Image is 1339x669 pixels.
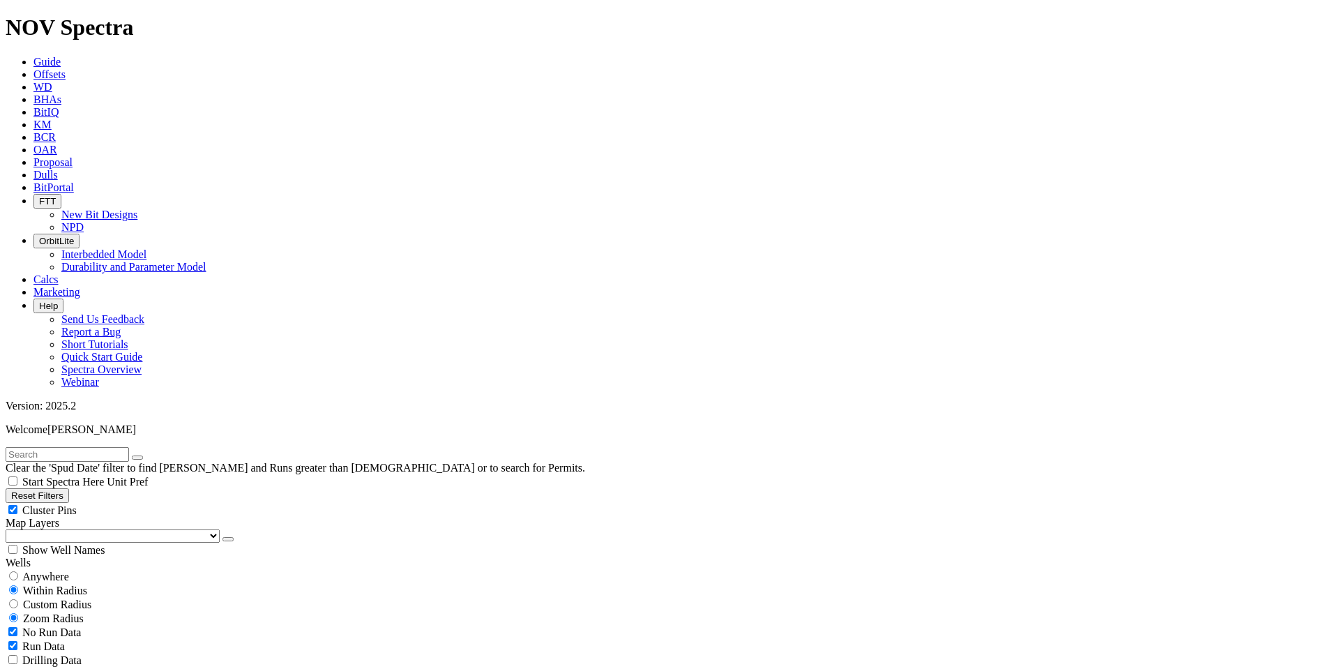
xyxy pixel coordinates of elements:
[6,517,59,529] span: Map Layers
[22,544,105,556] span: Show Well Names
[61,326,121,338] a: Report a Bug
[33,169,58,181] a: Dulls
[22,626,81,638] span: No Run Data
[22,476,104,488] span: Start Spectra Here
[61,313,144,325] a: Send Us Feedback
[39,196,56,206] span: FTT
[33,181,74,193] a: BitPortal
[33,131,56,143] a: BCR
[61,248,146,260] a: Interbedded Model
[61,221,84,233] a: NPD
[6,447,129,462] input: Search
[61,363,142,375] a: Spectra Overview
[22,654,82,666] span: Drilling Data
[61,209,137,220] a: New Bit Designs
[39,236,74,246] span: OrbitLite
[33,106,59,118] a: BitIQ
[47,423,136,435] span: [PERSON_NAME]
[107,476,148,488] span: Unit Pref
[33,81,52,93] a: WD
[33,156,73,168] a: Proposal
[33,56,61,68] a: Guide
[22,504,77,516] span: Cluster Pins
[33,93,61,105] a: BHAs
[23,585,87,596] span: Within Radius
[6,423,1333,436] p: Welcome
[23,599,91,610] span: Custom Radius
[61,351,142,363] a: Quick Start Guide
[33,144,57,156] a: OAR
[61,376,99,388] a: Webinar
[33,273,59,285] a: Calcs
[61,261,206,273] a: Durability and Parameter Model
[6,462,585,474] span: Clear the 'Spud Date' filter to find [PERSON_NAME] and Runs greater than [DEMOGRAPHIC_DATA] or to...
[33,299,63,313] button: Help
[6,488,69,503] button: Reset Filters
[6,400,1333,412] div: Version: 2025.2
[33,194,61,209] button: FTT
[6,557,1333,569] div: Wells
[39,301,58,311] span: Help
[23,612,84,624] span: Zoom Radius
[8,476,17,486] input: Start Spectra Here
[61,338,128,350] a: Short Tutorials
[33,68,66,80] a: Offsets
[22,571,69,582] span: Anywhere
[22,640,65,652] span: Run Data
[33,286,80,298] a: Marketing
[33,119,52,130] a: KM
[33,234,80,248] button: OrbitLite
[6,15,1333,40] h1: NOV Spectra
